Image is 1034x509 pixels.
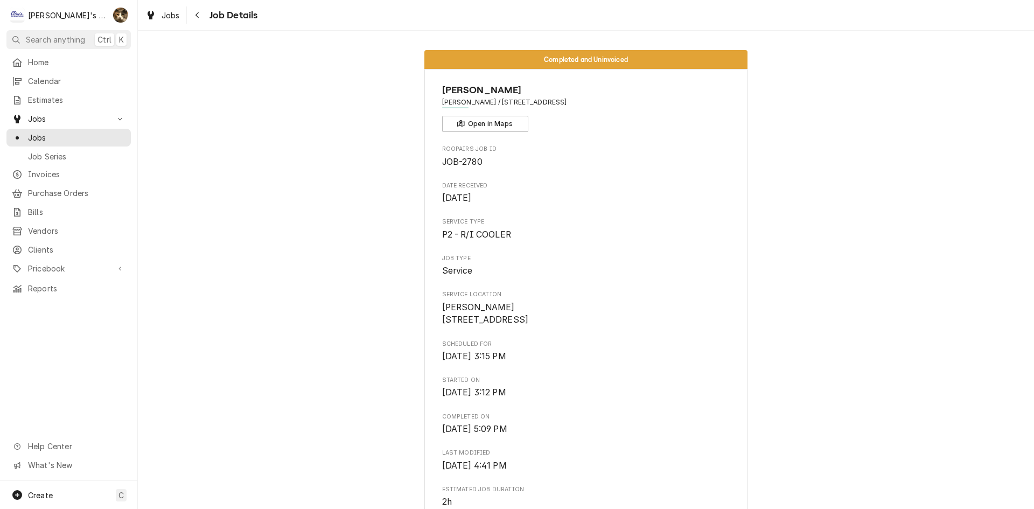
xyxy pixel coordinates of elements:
[6,222,131,240] a: Vendors
[442,387,506,398] span: [DATE] 3:12 PM
[442,145,730,154] span: Roopairs Job ID
[28,10,107,21] div: [PERSON_NAME]'s Refrigeration
[6,91,131,109] a: Estimates
[442,193,472,203] span: [DATE]
[442,496,730,508] span: Estimated Job Duration
[424,50,747,69] div: Status
[28,491,53,500] span: Create
[28,75,125,87] span: Calendar
[544,56,628,63] span: Completed and Uninvoiced
[28,151,125,162] span: Job Series
[442,182,730,190] span: Date Received
[6,110,131,128] a: Go to Jobs
[6,184,131,202] a: Purchase Orders
[113,8,128,23] div: KH
[442,116,528,132] button: Open in Maps
[6,456,131,474] a: Go to What's New
[6,53,131,71] a: Home
[442,254,730,263] span: Job Type
[28,57,125,68] span: Home
[6,437,131,455] a: Go to Help Center
[6,280,131,297] a: Reports
[442,218,730,226] span: Service Type
[6,241,131,259] a: Clients
[10,8,25,23] div: Clay's Refrigeration's Avatar
[28,94,125,106] span: Estimates
[113,8,128,23] div: Kassie Heidecker's Avatar
[442,386,730,399] span: Started On
[28,283,125,294] span: Reports
[119,34,124,45] span: K
[442,218,730,241] div: Service Type
[442,156,730,169] span: Roopairs Job ID
[442,229,511,240] span: P2 - R/I COOLER
[28,244,125,255] span: Clients
[442,461,507,471] span: [DATE] 4:41 PM
[442,449,730,457] span: Last Modified
[442,182,730,205] div: Date Received
[442,351,506,361] span: [DATE] 3:15 PM
[442,449,730,472] div: Last Modified
[442,485,730,494] span: Estimated Job Duration
[442,424,507,434] span: [DATE] 5:09 PM
[442,413,730,421] span: Completed On
[28,187,125,199] span: Purchase Orders
[97,34,111,45] span: Ctrl
[6,165,131,183] a: Invoices
[206,8,258,23] span: Job Details
[28,459,124,471] span: What's New
[28,225,125,236] span: Vendors
[442,497,452,507] span: 2h
[442,413,730,436] div: Completed On
[6,260,131,277] a: Go to Pricebook
[162,10,180,21] span: Jobs
[28,206,125,218] span: Bills
[141,6,184,24] a: Jobs
[26,34,85,45] span: Search anything
[442,485,730,508] div: Estimated Job Duration
[6,72,131,90] a: Calendar
[442,192,730,205] span: Date Received
[6,30,131,49] button: Search anythingCtrlK
[442,228,730,241] span: Service Type
[442,459,730,472] span: Last Modified
[442,290,730,299] span: Service Location
[118,490,124,501] span: C
[442,290,730,326] div: Service Location
[28,113,109,124] span: Jobs
[442,83,730,132] div: Client Information
[28,263,109,274] span: Pricebook
[28,132,125,143] span: Jobs
[442,376,730,399] div: Started On
[442,301,730,326] span: Service Location
[6,148,131,165] a: Job Series
[10,8,25,23] div: C
[6,129,131,147] a: Jobs
[442,157,483,167] span: JOB-2780
[442,423,730,436] span: Completed On
[28,441,124,452] span: Help Center
[442,376,730,385] span: Started On
[28,169,125,180] span: Invoices
[442,83,730,97] span: Name
[442,97,730,107] span: Address
[442,254,730,277] div: Job Type
[189,6,206,24] button: Navigate back
[442,302,529,325] span: [PERSON_NAME] [STREET_ADDRESS]
[442,264,730,277] span: Job Type
[442,350,730,363] span: Scheduled For
[442,340,730,348] span: Scheduled For
[6,203,131,221] a: Bills
[442,266,473,276] span: Service
[442,145,730,168] div: Roopairs Job ID
[442,340,730,363] div: Scheduled For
